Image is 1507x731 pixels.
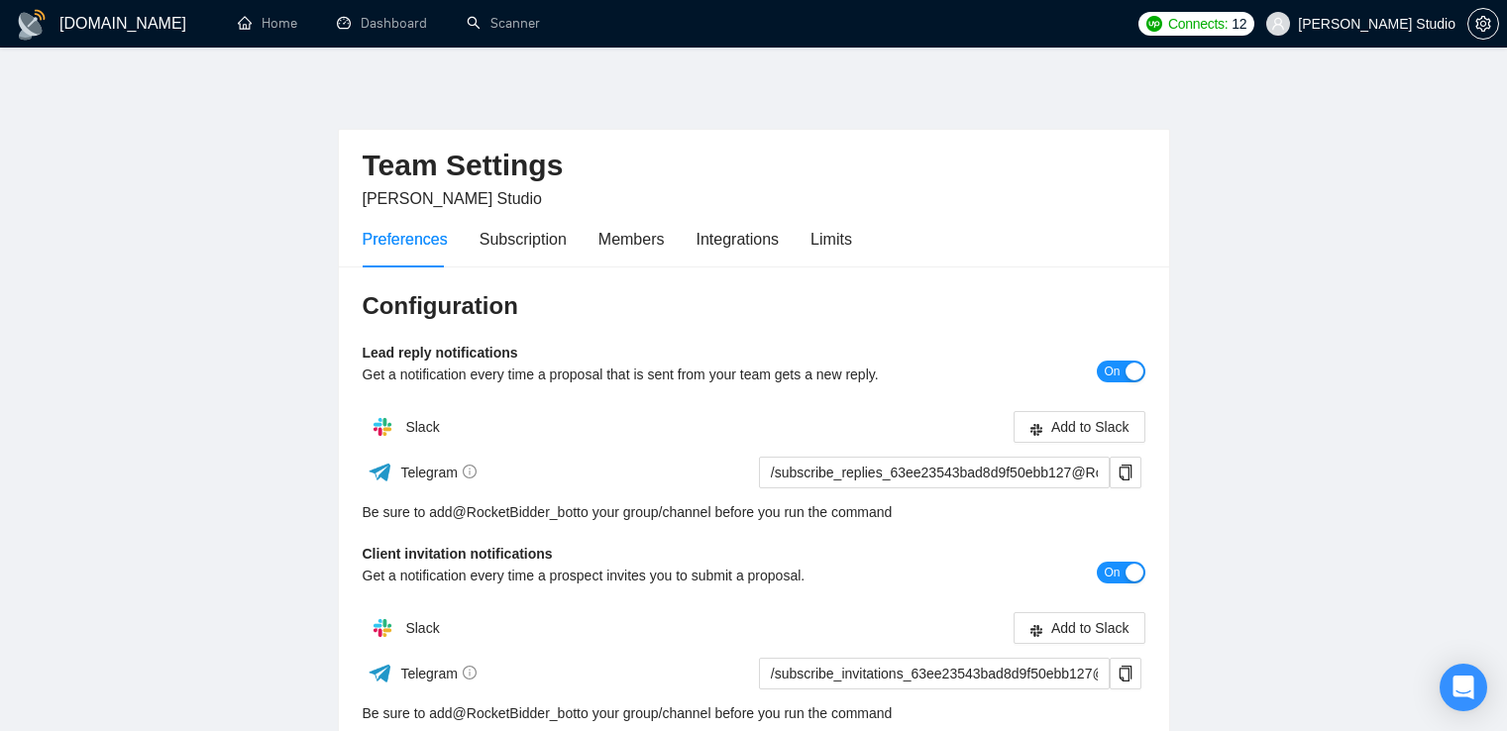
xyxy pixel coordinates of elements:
[467,15,540,32] a: searchScanner
[463,465,477,478] span: info-circle
[363,702,1145,724] div: Be sure to add to your group/channel before you run the command
[238,15,297,32] a: homeHome
[1467,16,1499,32] a: setting
[1014,612,1145,644] button: slackAdd to Slack
[1029,623,1043,638] span: slack
[1014,411,1145,443] button: slackAdd to Slack
[363,546,553,562] b: Client invitation notifications
[1440,664,1487,711] div: Open Intercom Messenger
[363,227,448,252] div: Preferences
[363,501,1145,523] div: Be sure to add to your group/channel before you run the command
[1104,562,1120,583] span: On
[1051,617,1130,639] span: Add to Slack
[405,419,439,435] span: Slack
[405,620,439,636] span: Slack
[1271,17,1285,31] span: user
[1168,13,1228,35] span: Connects:
[453,501,578,523] a: @RocketBidder_bot
[480,227,567,252] div: Subscription
[1467,8,1499,40] button: setting
[598,227,665,252] div: Members
[400,666,477,681] span: Telegram
[1111,666,1140,681] span: copy
[463,666,477,679] span: info-circle
[1146,16,1162,32] img: upwork-logo.png
[697,227,780,252] div: Integrations
[363,345,518,361] b: Lead reply notifications
[1232,13,1246,35] span: 12
[1110,658,1141,689] button: copy
[363,364,950,385] div: Get a notification every time a proposal that is sent from your team gets a new reply.
[368,460,392,484] img: ww3wtPAAAAAElFTkSuQmCC
[363,146,1145,186] h2: Team Settings
[363,290,1145,322] h3: Configuration
[337,15,427,32] a: dashboardDashboard
[453,702,578,724] a: @RocketBidder_bot
[16,9,48,41] img: logo
[363,565,950,586] div: Get a notification every time a prospect invites you to submit a proposal.
[368,661,392,685] img: ww3wtPAAAAAElFTkSuQmCC
[1111,465,1140,480] span: copy
[400,465,477,480] span: Telegram
[363,190,542,207] span: [PERSON_NAME] Studio
[363,608,402,648] img: hpQkSZIkSZIkSZIkSZIkSZIkSZIkSZIkSZIkSZIkSZIkSZIkSZIkSZIkSZIkSZIkSZIkSZIkSZIkSZIkSZIkSZIkSZIkSZIkS...
[1029,422,1043,437] span: slack
[1468,16,1498,32] span: setting
[1110,457,1141,488] button: copy
[363,407,402,447] img: hpQkSZIkSZIkSZIkSZIkSZIkSZIkSZIkSZIkSZIkSZIkSZIkSZIkSZIkSZIkSZIkSZIkSZIkSZIkSZIkSZIkSZIkSZIkSZIkS...
[1104,361,1120,382] span: On
[810,227,852,252] div: Limits
[1051,416,1130,438] span: Add to Slack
